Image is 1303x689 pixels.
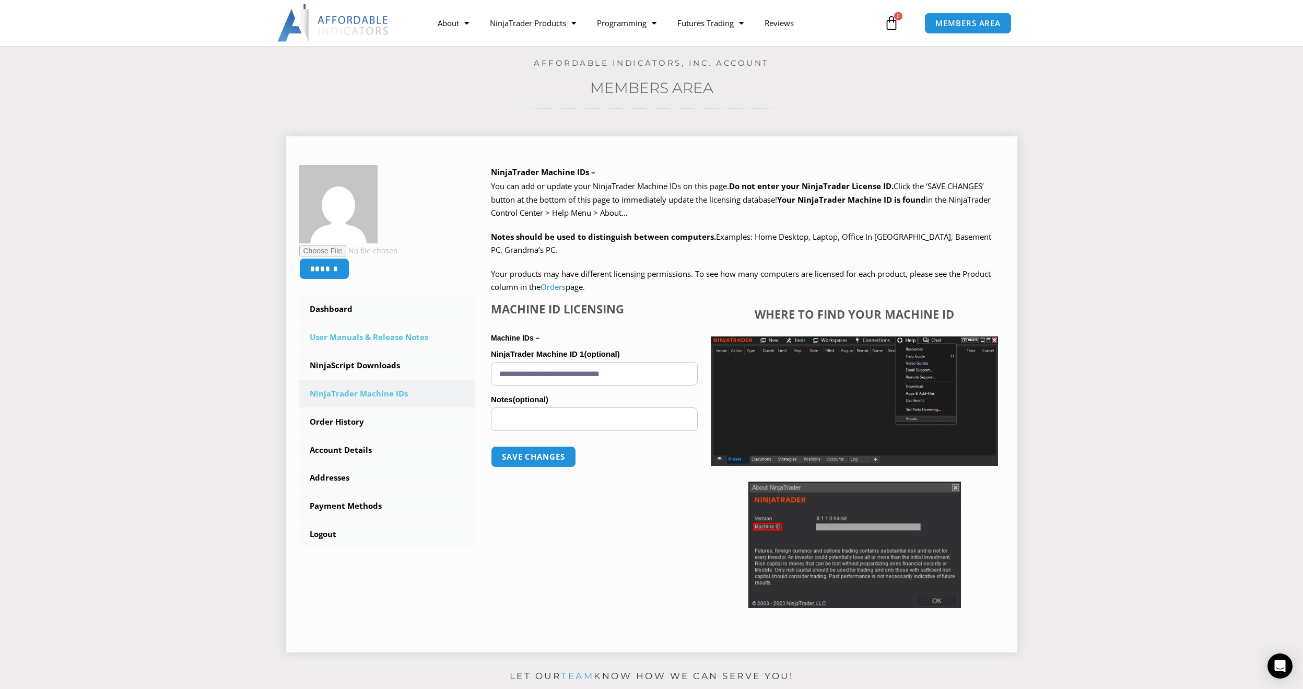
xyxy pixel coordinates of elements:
[491,346,698,362] label: NinjaTrader Machine ID 1
[491,302,698,316] h4: Machine ID Licensing
[427,11,479,35] a: About
[1267,653,1293,679] div: Open Intercom Messenger
[491,181,991,218] span: Click the ‘SAVE CHANGES’ button at the bottom of this page to immediately update the licensing da...
[924,13,1012,34] a: MEMBERS AREA
[299,324,476,351] a: User Manuals & Release Notes
[584,349,619,358] span: (optional)
[894,12,902,20] span: 0
[299,493,476,520] a: Payment Methods
[748,482,961,608] img: Screenshot 2025-01-17 114931 | Affordable Indicators – NinjaTrader
[868,8,914,38] a: 0
[541,282,566,292] a: Orders
[711,336,998,466] img: Screenshot 2025-01-17 1155544 | Affordable Indicators – NinjaTrader
[491,231,716,242] strong: Notes should be used to distinguish between computers.
[491,446,576,468] button: Save changes
[299,464,476,492] a: Addresses
[479,11,586,35] a: NinjaTrader Products
[299,437,476,464] a: Account Details
[299,296,476,548] nav: Account pages
[754,11,804,35] a: Reviews
[299,408,476,436] a: Order History
[286,668,1017,685] p: Let our know how we can serve you!
[299,352,476,379] a: NinjaScript Downloads
[491,268,991,293] span: Your products may have different licensing permissions. To see how many computers are licensed fo...
[667,11,754,35] a: Futures Trading
[299,296,476,323] a: Dashboard
[534,58,769,68] a: Affordable Indicators, Inc. Account
[491,167,595,177] b: NinjaTrader Machine IDs –
[513,395,548,404] span: (optional)
[491,231,991,255] span: Examples: Home Desktop, Laptop, Office In [GEOGRAPHIC_DATA], Basement PC, Grandma’s PC.
[299,380,476,407] a: NinjaTrader Machine IDs
[586,11,667,35] a: Programming
[277,4,390,42] img: LogoAI | Affordable Indicators – NinjaTrader
[590,79,713,97] a: Members Area
[711,307,998,321] h4: Where to find your Machine ID
[729,181,894,191] b: Do not enter your NinjaTrader License ID.
[491,392,698,407] label: Notes
[935,19,1001,27] span: MEMBERS AREA
[491,181,729,191] span: You can add or update your NinjaTrader Machine IDs on this page.
[427,11,882,35] nav: Menu
[299,165,378,243] img: 5a0bf34cf795ed2fe6abd28ec3fa9a8a66f522c064bdaedd41f46437834e4f48
[299,521,476,548] a: Logout
[777,194,926,205] strong: Your NinjaTrader Machine ID is found
[561,671,594,681] a: team
[491,334,539,342] strong: Machine IDs –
